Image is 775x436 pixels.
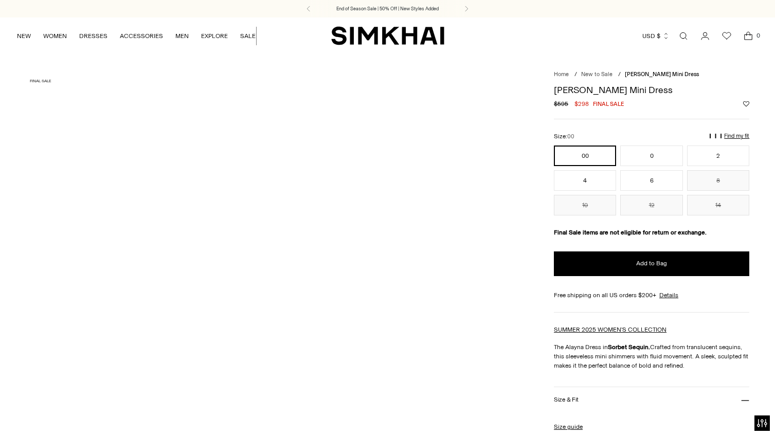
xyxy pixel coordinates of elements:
a: Home [554,71,569,78]
button: Size & Fit [554,387,749,413]
button: 10 [554,195,616,215]
button: USD $ [642,25,670,47]
div: / [618,70,621,79]
button: Add to Bag [554,251,749,276]
button: 12 [620,195,682,215]
a: Open search modal [673,26,694,46]
a: Open cart modal [738,26,759,46]
div: / [574,70,577,79]
button: 14 [687,195,749,215]
a: EXPLORE [201,25,228,47]
strong: Sorbet Sequin. [608,343,650,351]
a: SUMMER 2025 WOMEN'S COLLECTION [554,326,666,333]
a: SIMKHAI [331,26,444,46]
strong: Final Sale items are not eligible for return or exchange. [554,229,707,236]
a: MEN [175,25,189,47]
span: [PERSON_NAME] Mini Dress [625,71,699,78]
button: 6 [620,170,682,191]
span: 0 [753,31,763,40]
iframe: Sign Up via Text for Offers [8,397,102,428]
button: 2 [687,146,749,166]
a: Wishlist [716,26,737,46]
a: DRESSES [79,25,107,47]
a: WOMEN [43,25,67,47]
nav: breadcrumbs [554,70,749,79]
button: 8 [687,170,749,191]
p: The Alayna Dress in Crafted from translucent sequins, this sleeveless mini shimmers with fluid mo... [554,342,749,370]
a: Details [659,290,678,300]
span: 00 [567,133,574,140]
div: Free shipping on all US orders $200+ [554,290,749,300]
button: 4 [554,170,616,191]
button: 00 [554,146,616,166]
a: Go to the account page [695,26,715,46]
a: SALE [240,25,256,47]
span: Add to Bag [636,259,667,268]
button: Add to Wishlist [743,101,749,107]
span: $298 [574,99,589,108]
a: New to Sale [581,71,612,78]
s: $595 [554,99,568,108]
h1: [PERSON_NAME] Mini Dress [554,85,749,95]
a: ACCESSORIES [120,25,163,47]
a: Size guide [554,422,583,431]
h3: Size & Fit [554,396,579,403]
a: NEW [17,25,31,47]
button: 0 [620,146,682,166]
label: Size: [554,132,574,141]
